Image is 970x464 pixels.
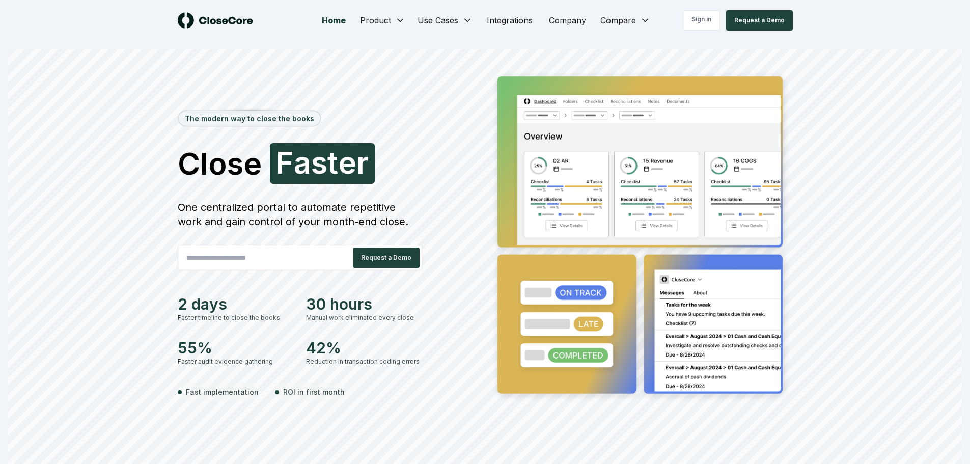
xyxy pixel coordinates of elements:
[411,10,479,31] button: Use Cases
[283,387,345,397] span: ROI in first month
[541,10,594,31] a: Company
[338,147,356,178] span: e
[276,147,294,178] span: F
[306,295,422,313] div: 30 hours
[489,69,793,404] img: Jumbotron
[314,10,354,31] a: Home
[178,295,294,313] div: 2 days
[418,14,458,26] span: Use Cases
[294,147,311,178] span: a
[306,313,422,322] div: Manual work eliminated every close
[178,12,253,29] img: logo
[178,357,294,366] div: Faster audit evidence gathering
[683,10,720,31] a: Sign in
[360,14,391,26] span: Product
[178,339,294,357] div: 55%
[600,14,636,26] span: Compare
[178,200,422,229] div: One centralized portal to automate repetitive work and gain control of your month-end close.
[179,111,320,126] div: The modern way to close the books
[353,248,420,268] button: Request a Demo
[311,147,327,178] span: s
[306,339,422,357] div: 42%
[327,147,338,178] span: t
[186,387,259,397] span: Fast implementation
[479,10,541,31] a: Integrations
[178,148,262,179] span: Close
[356,147,369,178] span: r
[726,10,793,31] button: Request a Demo
[306,357,422,366] div: Reduction in transaction coding errors
[178,313,294,322] div: Faster timeline to close the books
[354,10,411,31] button: Product
[594,10,656,31] button: Compare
